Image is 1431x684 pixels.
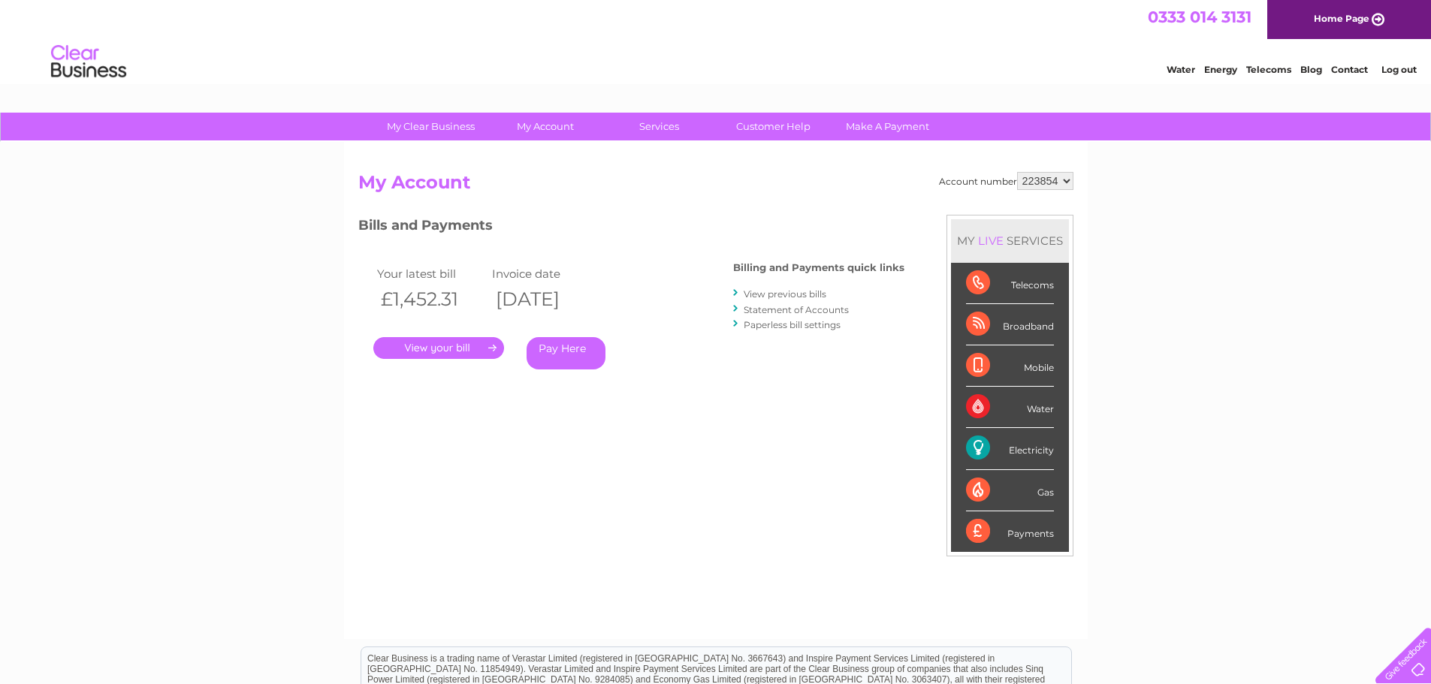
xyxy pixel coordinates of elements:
[744,304,849,315] a: Statement of Accounts
[358,215,904,241] h3: Bills and Payments
[951,219,1069,262] div: MY SERVICES
[488,264,604,284] td: Invoice date
[1204,64,1237,75] a: Energy
[966,304,1054,345] div: Broadband
[527,337,605,369] a: Pay Here
[966,511,1054,552] div: Payments
[1331,64,1368,75] a: Contact
[711,113,835,140] a: Customer Help
[361,8,1071,73] div: Clear Business is a trading name of Verastar Limited (registered in [GEOGRAPHIC_DATA] No. 3667643...
[826,113,949,140] a: Make A Payment
[1148,8,1251,26] a: 0333 014 3131
[358,172,1073,200] h2: My Account
[50,39,127,85] img: logo.png
[1246,64,1291,75] a: Telecoms
[966,470,1054,511] div: Gas
[597,113,721,140] a: Services
[733,262,904,273] h4: Billing and Payments quick links
[966,263,1054,304] div: Telecoms
[966,345,1054,387] div: Mobile
[966,387,1054,428] div: Water
[1167,64,1195,75] a: Water
[488,284,604,315] th: [DATE]
[373,264,489,284] td: Your latest bill
[483,113,607,140] a: My Account
[373,284,489,315] th: £1,452.31
[1381,64,1417,75] a: Log out
[975,234,1007,248] div: LIVE
[966,428,1054,469] div: Electricity
[373,337,504,359] a: .
[939,172,1073,190] div: Account number
[744,319,841,330] a: Paperless bill settings
[744,288,826,300] a: View previous bills
[369,113,493,140] a: My Clear Business
[1300,64,1322,75] a: Blog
